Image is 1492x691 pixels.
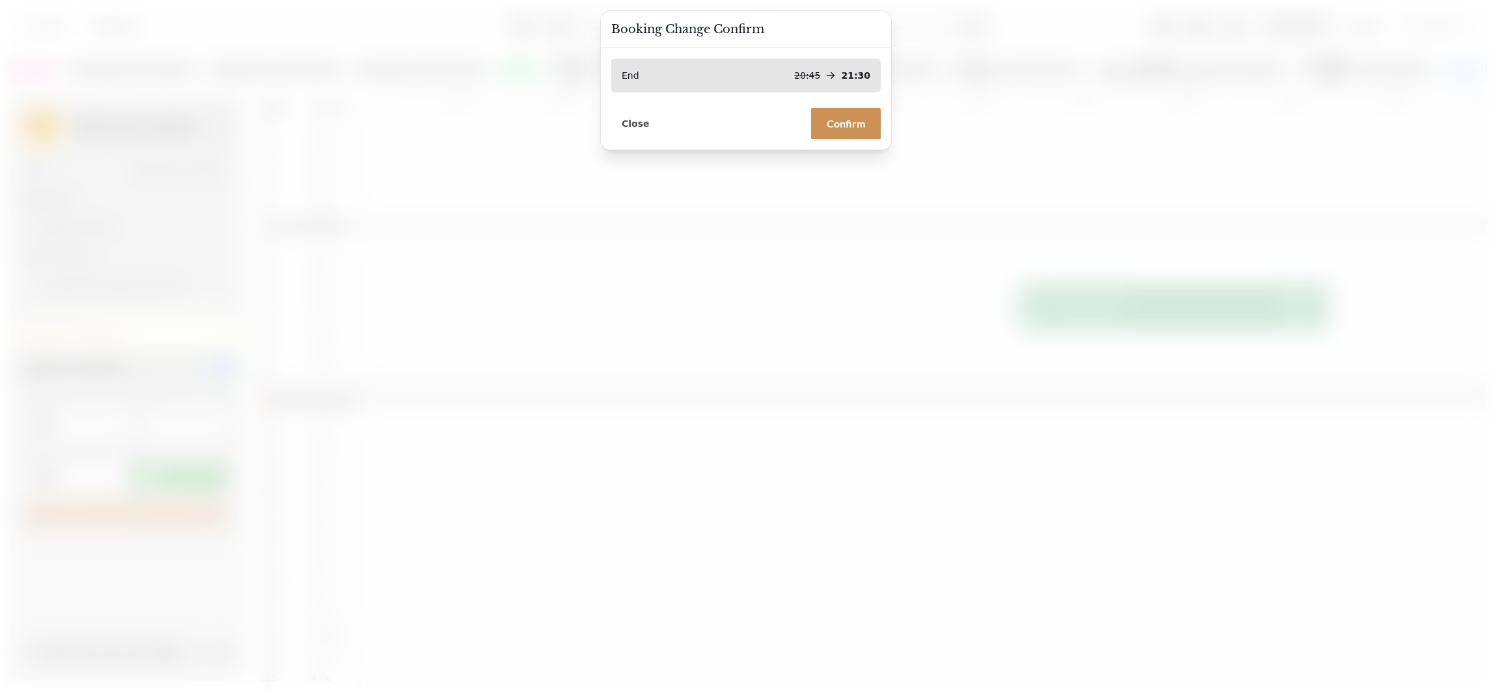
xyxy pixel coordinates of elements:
button: Close [611,115,660,132]
p: 20:45 [794,69,820,82]
h3: Booking Change Confirm [611,21,881,37]
span: Close [622,119,650,128]
span: Confirm [827,118,865,129]
button: Confirm [811,108,881,139]
p: 21:30 [841,69,870,82]
p: End [622,69,639,82]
